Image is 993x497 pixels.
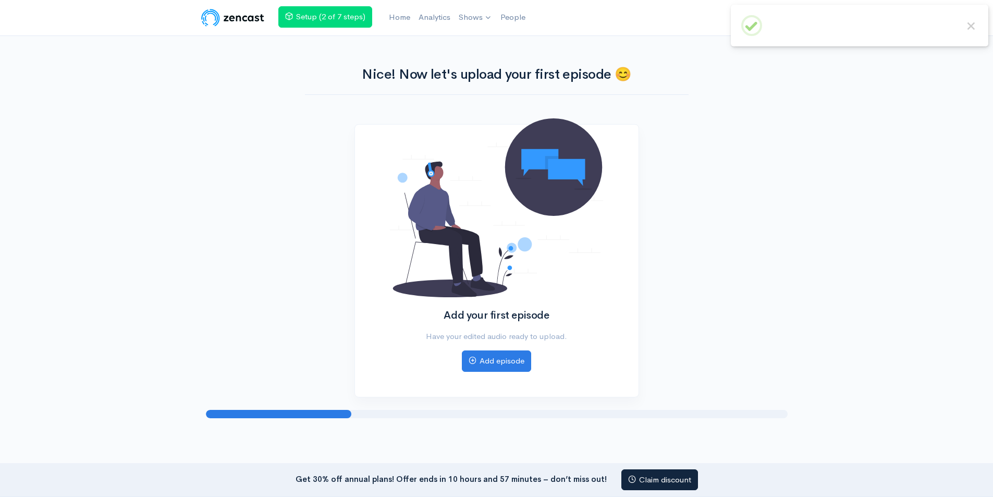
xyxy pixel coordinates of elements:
a: Shows [455,6,496,29]
img: ZenCast Logo [200,7,266,28]
a: Home [385,6,414,29]
a: Claim discount [621,469,698,491]
h2: Add your first episode [390,310,603,321]
a: Add episode [462,350,531,372]
a: Help [727,7,764,29]
img: No podcasts added [390,118,603,297]
a: Setup (2 of 7 steps) [278,6,372,28]
button: Close this dialog [964,19,978,33]
h1: Nice! Now let's upload your first episode 😊 [305,67,689,82]
p: Have your edited audio ready to upload. [390,331,603,343]
strong: Get 30% off annual plans! Offer ends in 10 hours and 57 minutes – don’t miss out! [296,474,607,483]
a: Analytics [414,6,455,29]
a: People [496,6,530,29]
